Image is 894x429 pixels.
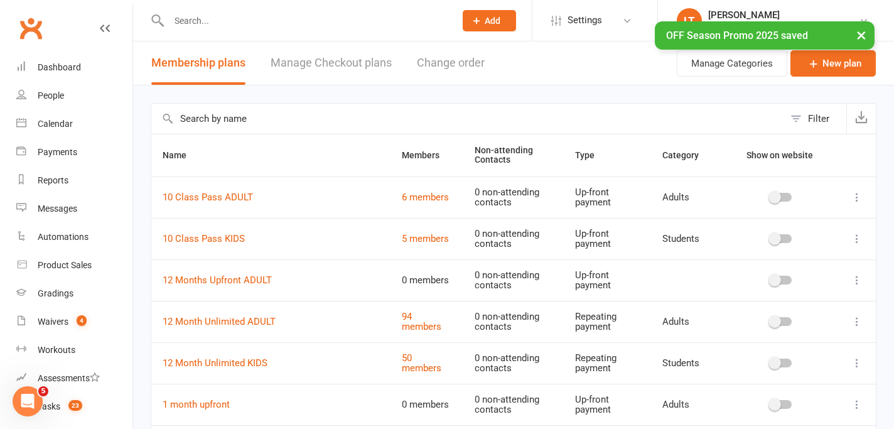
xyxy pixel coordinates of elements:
span: 5 [38,386,48,396]
button: Show on website [735,148,827,163]
a: Waivers 4 [16,308,132,336]
td: 0 non-attending contacts [463,301,564,342]
a: 12 Month Unlimited KIDS [163,357,267,369]
span: 23 [68,400,82,411]
button: Type [575,148,608,163]
a: Gradings [16,280,132,308]
td: Repeating payment [564,342,651,384]
td: 0 non-attending contacts [463,342,564,384]
div: Workouts [38,345,75,355]
div: Messages [38,204,77,214]
div: Waivers [38,317,68,327]
span: Category [662,150,713,160]
div: The Fight Centre [GEOGRAPHIC_DATA] [708,21,859,32]
button: Name [163,148,200,163]
a: Manage Checkout plans [271,41,392,85]
td: Up-front payment [564,384,651,425]
a: Reports [16,166,132,195]
div: Dashboard [38,62,81,72]
div: People [38,90,64,100]
div: Calendar [38,119,73,129]
td: Up-front payment [564,259,651,301]
a: Assessments [16,364,132,393]
a: 10 Class Pass ADULT [163,192,253,203]
a: Automations [16,223,132,251]
span: Add [485,16,500,26]
div: OFF Season Promo 2025 saved [655,21,875,50]
a: 6 members [402,192,449,203]
div: Payments [38,147,77,157]
td: Students [651,218,724,259]
a: 50 members [402,352,441,374]
button: Membership plans [151,41,245,85]
td: Adults [651,384,724,425]
a: 10 Class Pass KIDS [163,233,245,244]
td: Students [651,342,724,384]
th: Members [390,134,463,176]
td: 0 members [390,259,463,301]
td: 0 non-attending contacts [463,384,564,425]
button: Add [463,10,516,31]
div: Reports [38,175,68,185]
span: Settings [568,6,602,35]
button: Category [662,148,713,163]
div: [PERSON_NAME] [708,9,859,21]
button: Change order [417,41,485,85]
div: Assessments [38,373,100,383]
button: × [850,21,873,48]
div: Filter [808,111,829,126]
div: Automations [38,232,89,242]
a: 94 members [402,311,441,333]
input: Search... [165,12,446,30]
a: 12 Month Unlimited ADULT [163,316,276,327]
span: Name [163,150,200,160]
div: Tasks [38,401,60,411]
a: Dashboard [16,53,132,82]
td: 0 non-attending contacts [463,259,564,301]
a: Messages [16,195,132,223]
a: Tasks 23 [16,393,132,421]
a: 5 members [402,233,449,244]
td: Up-front payment [564,176,651,218]
a: Calendar [16,110,132,138]
td: Repeating payment [564,301,651,342]
a: 1 month upfront [163,399,230,410]
button: Manage Categories [677,50,787,77]
span: 4 [77,315,87,326]
td: 0 members [390,384,463,425]
a: Payments [16,138,132,166]
span: Show on website [746,150,813,160]
div: LT [677,8,702,33]
a: 12 Months Upfront ADULT [163,274,272,286]
div: Gradings [38,288,73,298]
td: 0 non-attending contacts [463,218,564,259]
th: Non-attending Contacts [463,134,564,176]
td: Adults [651,176,724,218]
a: Clubworx [15,13,46,44]
span: Type [575,150,608,160]
a: Workouts [16,336,132,364]
div: Product Sales [38,260,92,270]
td: Up-front payment [564,218,651,259]
iframe: Intercom live chat [13,386,43,416]
button: Filter [784,104,846,134]
a: New plan [790,50,876,77]
td: Adults [651,301,724,342]
a: People [16,82,132,110]
input: Search by name [151,104,784,134]
a: Product Sales [16,251,132,280]
td: 0 non-attending contacts [463,176,564,218]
